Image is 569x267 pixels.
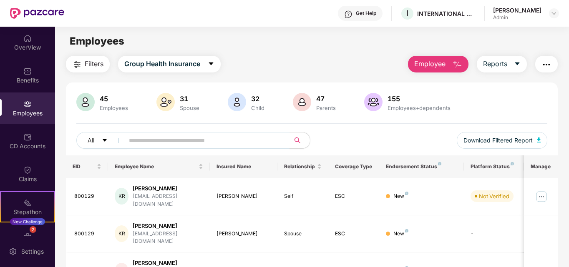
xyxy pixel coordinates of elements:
div: [PERSON_NAME] [133,185,203,192]
div: Platform Status [471,163,516,170]
img: svg+xml;base64,PHN2ZyB4bWxucz0iaHR0cDovL3d3dy53My5vcmcvMjAwMC9zdmciIHdpZHRoPSI4IiBoZWlnaHQ9IjgiIH... [511,162,514,165]
div: Spouse [178,105,201,111]
button: Reportscaret-down [477,56,527,72]
img: svg+xml;base64,PHN2ZyBpZD0iQmVuZWZpdHMiIHhtbG5zPSJodHRwOi8vd3d3LnczLm9yZy8yMDAwL3N2ZyIgd2lkdGg9Ij... [23,67,32,75]
div: KR [115,188,128,205]
span: Download Filtered Report [463,136,533,145]
img: svg+xml;base64,PHN2ZyB4bWxucz0iaHR0cDovL3d3dy53My5vcmcvMjAwMC9zdmciIHdpZHRoPSIyNCIgaGVpZ2h0PSIyNC... [72,60,82,70]
button: Group Health Insurancecaret-down [118,56,221,72]
img: svg+xml;base64,PHN2ZyB4bWxucz0iaHR0cDovL3d3dy53My5vcmcvMjAwMC9zdmciIHhtbG5zOnhsaW5rPSJodHRwOi8vd3... [293,93,311,111]
div: Settings [19,247,46,256]
div: [PERSON_NAME] [133,222,203,230]
div: 47 [315,95,337,103]
div: 2 [30,226,36,233]
div: 45 [98,95,130,103]
img: svg+xml;base64,PHN2ZyB4bWxucz0iaHR0cDovL3d3dy53My5vcmcvMjAwMC9zdmciIHhtbG5zOnhsaW5rPSJodHRwOi8vd3... [76,93,95,111]
div: 800129 [74,192,102,200]
img: svg+xml;base64,PHN2ZyBpZD0iRHJvcGRvd24tMzJ4MzIiIHhtbG5zPSJodHRwOi8vd3d3LnczLm9yZy8yMDAwL3N2ZyIgd2... [551,10,557,17]
div: Spouse [284,230,322,238]
div: [PERSON_NAME] [217,230,271,238]
div: Stepathon [1,208,54,216]
span: Relationship [284,163,315,170]
span: EID [73,163,96,170]
img: svg+xml;base64,PHN2ZyB4bWxucz0iaHR0cDovL3d3dy53My5vcmcvMjAwMC9zdmciIHdpZHRoPSIyNCIgaGVpZ2h0PSIyNC... [541,60,551,70]
span: Reports [483,59,507,69]
img: svg+xml;base64,PHN2ZyB4bWxucz0iaHR0cDovL3d3dy53My5vcmcvMjAwMC9zdmciIHhtbG5zOnhsaW5rPSJodHRwOi8vd3... [228,93,246,111]
img: svg+xml;base64,PHN2ZyBpZD0iSG9tZSIgeG1sbnM9Imh0dHA6Ly93d3cudzMub3JnLzIwMDAvc3ZnIiB3aWR0aD0iMjAiIG... [23,34,32,42]
span: Employees [70,35,124,47]
span: Employee [414,59,446,69]
th: EID [66,155,108,178]
img: svg+xml;base64,PHN2ZyBpZD0iQ0RfQWNjb3VudHMiIGRhdGEtbmFtZT0iQ0QgQWNjb3VudHMiIHhtbG5zPSJodHRwOi8vd3... [23,133,32,141]
div: KR [115,225,128,242]
span: Filters [85,59,103,69]
span: Employee Name [115,163,197,170]
button: Download Filtered Report [457,132,548,149]
img: svg+xml;base64,PHN2ZyBpZD0iRW1wbG95ZWVzIiB4bWxucz0iaHR0cDovL3d3dy53My5vcmcvMjAwMC9zdmciIHdpZHRoPS... [23,100,32,108]
img: svg+xml;base64,PHN2ZyB4bWxucz0iaHR0cDovL3d3dy53My5vcmcvMjAwMC9zdmciIHhtbG5zOnhsaW5rPSJodHRwOi8vd3... [452,60,462,70]
img: svg+xml;base64,PHN2ZyB4bWxucz0iaHR0cDovL3d3dy53My5vcmcvMjAwMC9zdmciIHhtbG5zOnhsaW5rPSJodHRwOi8vd3... [537,137,541,142]
div: Child [249,105,266,111]
img: svg+xml;base64,PHN2ZyBpZD0iRW5kb3JzZW1lbnRzIiB4bWxucz0iaHR0cDovL3d3dy53My5vcmcvMjAwMC9zdmciIHdpZH... [23,232,32,240]
th: Relationship [277,155,328,178]
div: Self [284,192,322,200]
img: New Pazcare Logo [10,8,64,19]
span: caret-down [102,137,108,144]
div: Get Help [356,10,376,17]
img: svg+xml;base64,PHN2ZyBpZD0iSGVscC0zMngzMiIgeG1sbnM9Imh0dHA6Ly93d3cudzMub3JnLzIwMDAvc3ZnIiB3aWR0aD... [344,10,352,18]
div: [PERSON_NAME] [217,192,271,200]
div: 155 [386,95,452,103]
div: INTERNATIONAL CENTRE FOR RESEARCH ON WOMAN [417,10,476,17]
img: svg+xml;base64,PHN2ZyB4bWxucz0iaHR0cDovL3d3dy53My5vcmcvMjAwMC9zdmciIHhtbG5zOnhsaW5rPSJodHRwOi8vd3... [364,93,383,111]
div: New Challenge [10,218,45,225]
div: ESC [335,230,373,238]
span: All [88,136,94,145]
th: Manage [524,155,558,178]
img: svg+xml;base64,PHN2ZyB4bWxucz0iaHR0cDovL3d3dy53My5vcmcvMjAwMC9zdmciIHhtbG5zOnhsaW5rPSJodHRwOi8vd3... [156,93,175,111]
div: New [393,230,408,238]
td: - [464,215,523,253]
div: 31 [178,95,201,103]
img: svg+xml;base64,PHN2ZyB4bWxucz0iaHR0cDovL3d3dy53My5vcmcvMjAwMC9zdmciIHdpZHRoPSI4IiBoZWlnaHQ9IjgiIH... [405,229,408,232]
span: Group Health Insurance [124,59,200,69]
div: Not Verified [479,192,509,200]
span: caret-down [208,60,214,68]
span: I [406,8,408,18]
img: svg+xml;base64,PHN2ZyBpZD0iU2V0dGluZy0yMHgyMCIgeG1sbnM9Imh0dHA6Ly93d3cudzMub3JnLzIwMDAvc3ZnIiB3aW... [9,247,17,256]
img: svg+xml;base64,PHN2ZyB4bWxucz0iaHR0cDovL3d3dy53My5vcmcvMjAwMC9zdmciIHdpZHRoPSIyMSIgaGVpZ2h0PSIyMC... [23,199,32,207]
div: 32 [249,95,266,103]
div: Employees+dependents [386,105,452,111]
img: svg+xml;base64,PHN2ZyB4bWxucz0iaHR0cDovL3d3dy53My5vcmcvMjAwMC9zdmciIHdpZHRoPSI4IiBoZWlnaHQ9IjgiIH... [405,192,408,195]
div: [EMAIL_ADDRESS][DOMAIN_NAME] [133,230,203,246]
th: Insured Name [210,155,278,178]
button: Filters [66,56,110,72]
div: Parents [315,105,337,111]
span: caret-down [514,60,521,68]
div: Admin [493,14,541,21]
div: 800129 [74,230,102,238]
img: svg+xml;base64,PHN2ZyB4bWxucz0iaHR0cDovL3d3dy53My5vcmcvMjAwMC9zdmciIHdpZHRoPSI4IiBoZWlnaHQ9IjgiIH... [438,162,441,165]
div: Employees [98,105,130,111]
div: [PERSON_NAME] [133,259,203,267]
div: [EMAIL_ADDRESS][DOMAIN_NAME] [133,192,203,208]
th: Coverage Type [328,155,379,178]
div: New [393,192,408,200]
img: manageButton [535,190,548,203]
button: Employee [408,56,468,72]
span: search [290,137,306,144]
div: Endorsement Status [386,163,457,170]
button: search [290,132,310,149]
button: Allcaret-down [76,132,127,149]
div: [PERSON_NAME] [493,6,541,14]
div: ESC [335,192,373,200]
img: svg+xml;base64,PHN2ZyBpZD0iQ2xhaW0iIHhtbG5zPSJodHRwOi8vd3d3LnczLm9yZy8yMDAwL3N2ZyIgd2lkdGg9IjIwIi... [23,166,32,174]
th: Employee Name [108,155,210,178]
